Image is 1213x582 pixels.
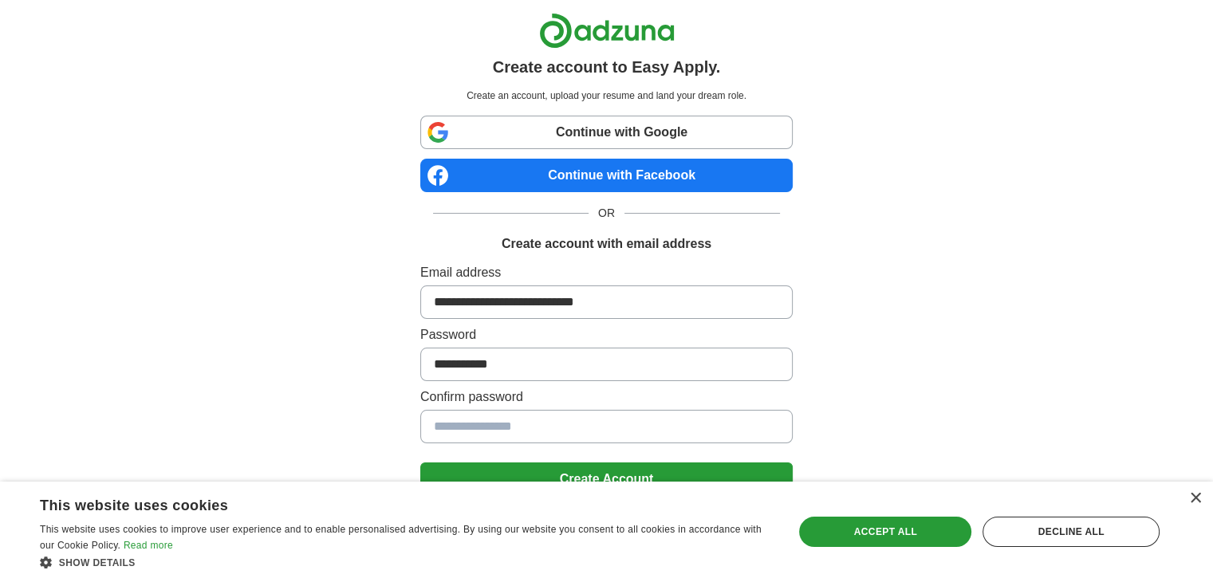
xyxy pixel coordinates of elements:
label: Confirm password [420,387,793,407]
div: This website uses cookies [40,491,731,515]
span: This website uses cookies to improve user experience and to enable personalised advertising. By u... [40,524,762,551]
div: Decline all [983,517,1160,547]
div: Accept all [799,517,971,547]
div: Show details [40,554,771,570]
a: Read more, opens a new window [124,540,173,551]
div: Close [1189,493,1201,505]
span: Show details [59,557,136,568]
button: Create Account [420,462,793,496]
a: Continue with Facebook [420,159,793,192]
h1: Create account to Easy Apply. [493,55,721,79]
label: Password [420,325,793,344]
h1: Create account with email address [502,234,711,254]
label: Email address [420,263,793,282]
span: OR [589,205,624,222]
img: Adzuna logo [539,13,675,49]
a: Continue with Google [420,116,793,149]
p: Create an account, upload your resume and land your dream role. [423,88,790,103]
